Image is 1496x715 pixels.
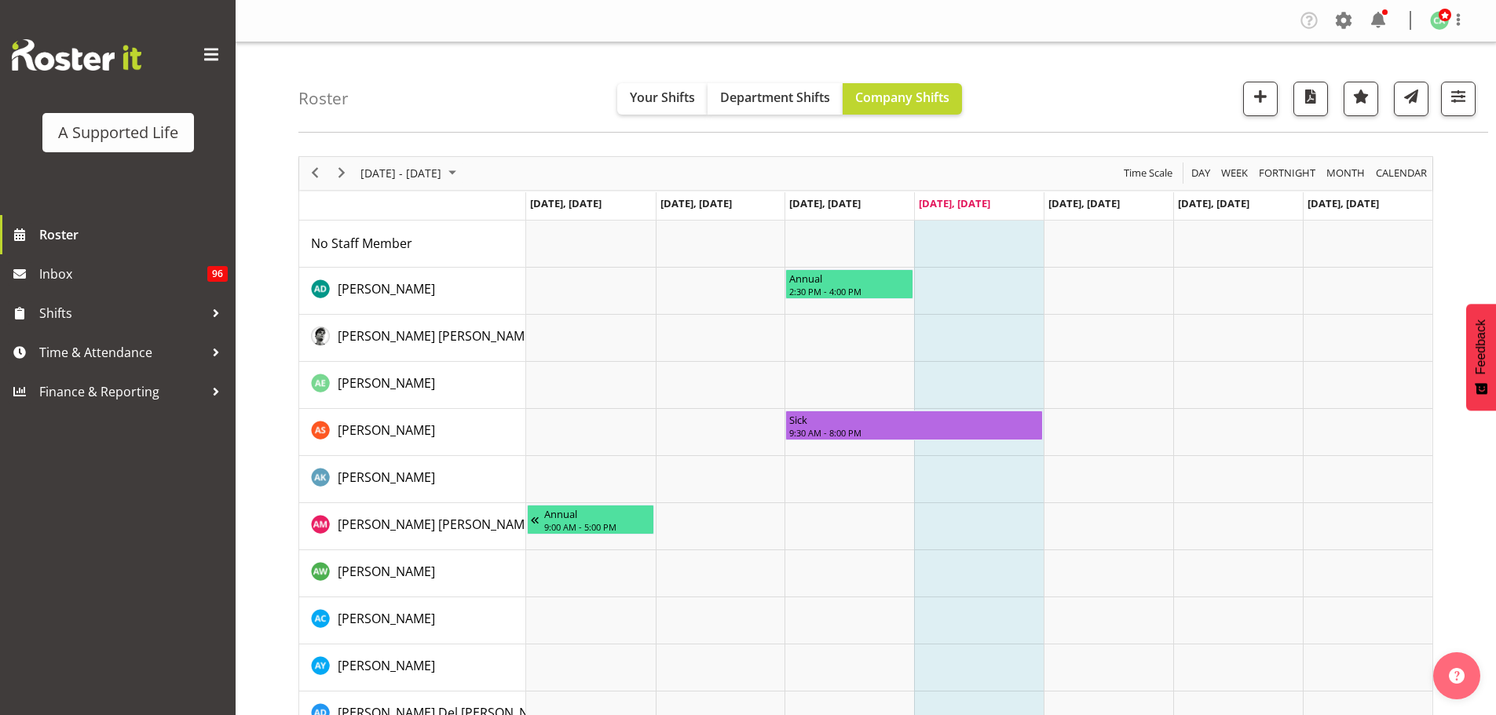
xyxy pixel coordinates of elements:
[617,83,708,115] button: Your Shifts
[338,421,435,439] span: [PERSON_NAME]
[708,83,843,115] button: Department Shifts
[338,657,435,674] span: [PERSON_NAME]
[338,609,435,628] a: [PERSON_NAME]
[1325,163,1366,183] span: Month
[299,409,526,456] td: Alexandra Schoeneberg resource
[338,374,435,392] span: [PERSON_NAME]
[338,280,435,297] span: [PERSON_NAME]
[1374,163,1428,183] span: calendar
[660,196,732,210] span: [DATE], [DATE]
[299,268,526,315] td: Abbie Davies resource
[39,223,228,246] span: Roster
[338,468,435,487] a: [PERSON_NAME]
[855,89,949,106] span: Company Shifts
[338,279,435,298] a: [PERSON_NAME]
[789,426,1039,439] div: 9:30 AM - 8:00 PM
[338,469,435,486] span: [PERSON_NAME]
[299,644,526,691] td: Amy Yang resource
[338,656,435,675] a: [PERSON_NAME]
[338,516,536,533] span: [PERSON_NAME] [PERSON_NAME]
[328,157,355,190] div: next period
[1394,82,1428,116] button: Send a list of all shifts for the selected filtered period to all rostered employees.
[1122,163,1174,183] span: Time Scale
[359,163,443,183] span: [DATE] - [DATE]
[338,374,435,392] a: [PERSON_NAME]
[207,266,228,282] span: 96
[1344,82,1378,116] button: Highlight an important date within the roster.
[1048,196,1120,210] span: [DATE], [DATE]
[331,163,353,183] button: Next
[789,285,909,297] div: 2:30 PM - 4:00 PM
[338,610,435,627] span: [PERSON_NAME]
[530,196,602,210] span: [DATE], [DATE]
[843,83,962,115] button: Company Shifts
[789,196,861,210] span: [DATE], [DATE]
[299,503,526,550] td: Alicia Mark resource
[785,410,1043,440] div: Alexandra Schoeneberg"s event - Sick Begin From Wednesday, October 1, 2025 at 9:30:00 AM GMT+13:0...
[298,89,349,108] h4: Roster
[1308,196,1379,210] span: [DATE], [DATE]
[1474,319,1488,374] span: Feedback
[299,456,526,503] td: Alice Kendall resource
[58,121,178,144] div: A Supported Life
[338,326,536,345] a: [PERSON_NAME] [PERSON_NAME]
[1441,82,1476,116] button: Filter Shifts
[544,505,651,521] div: Annual
[12,39,141,71] img: Rosterit website logo
[1220,163,1249,183] span: Week
[919,196,990,210] span: [DATE], [DATE]
[789,270,909,286] div: Annual
[789,411,1039,427] div: Sick
[39,380,204,403] span: Finance & Reporting
[338,421,435,440] a: [PERSON_NAME]
[338,562,435,581] a: [PERSON_NAME]
[1257,163,1317,183] span: Fortnight
[1324,163,1368,183] button: Timeline Month
[1293,82,1328,116] button: Download a PDF of the roster according to the set date range.
[338,563,435,580] span: [PERSON_NAME]
[338,515,536,534] a: [PERSON_NAME] [PERSON_NAME]
[39,301,204,325] span: Shifts
[39,341,204,364] span: Time & Attendance
[355,157,466,190] div: Sep 29 - Oct 05, 2025
[720,89,830,106] span: Department Shifts
[299,315,526,362] td: Alejandro Sada Prendes resource
[299,362,526,409] td: Alex Espinoza resource
[1219,163,1251,183] button: Timeline Week
[1256,163,1319,183] button: Fortnight
[358,163,463,183] button: October 2025
[311,234,412,253] a: No Staff Member
[1121,163,1176,183] button: Time Scale
[544,520,651,533] div: 9:00 AM - 5:00 PM
[302,157,328,190] div: previous period
[1430,11,1449,30] img: claudia-ainscow5815.jpg
[1466,304,1496,410] button: Feedback - Show survey
[299,597,526,644] td: Amy Crossan resource
[630,89,695,106] span: Your Shifts
[1449,668,1465,684] img: help-xxl-2.png
[299,550,526,597] td: Alysha Watene resource
[305,163,326,183] button: Previous
[311,235,412,252] span: No Staff Member
[527,505,655,534] div: Alicia Mark"s event - Annual Begin From Monday, August 25, 2025 at 9:00:00 AM GMT+12:00 Ends At M...
[1243,82,1278,116] button: Add a new shift
[1190,163,1212,183] span: Day
[1373,163,1430,183] button: Month
[299,221,526,268] td: No Staff Member resource
[1189,163,1213,183] button: Timeline Day
[1178,196,1249,210] span: [DATE], [DATE]
[39,262,207,286] span: Inbox
[785,269,913,299] div: Abbie Davies"s event - Annual Begin From Wednesday, October 1, 2025 at 2:30:00 PM GMT+13:00 Ends ...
